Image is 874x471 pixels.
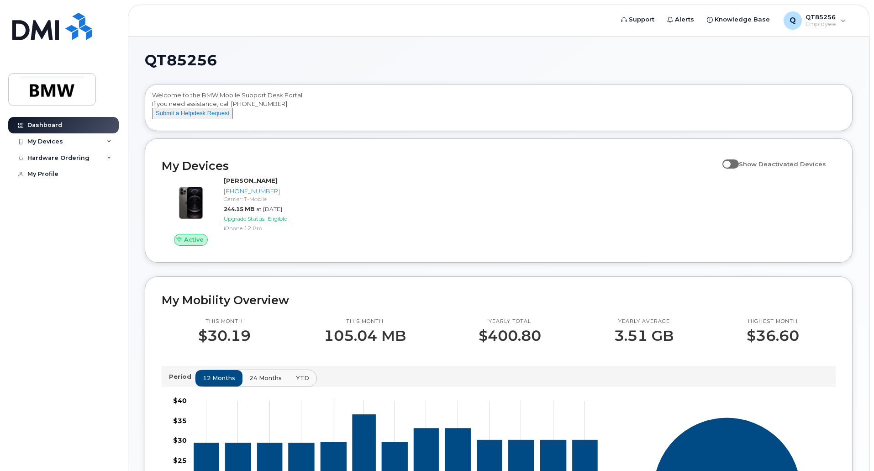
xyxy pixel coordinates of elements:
[739,160,826,168] span: Show Deactivated Devices
[173,416,187,424] tspan: $35
[169,372,195,381] p: Period
[162,176,322,246] a: Active[PERSON_NAME][PHONE_NUMBER]Carrier: T-Mobile244.15 MBat [DATE]Upgrade Status:EligibleiPhone...
[184,235,204,244] span: Active
[747,328,799,344] p: $36.60
[224,215,266,222] span: Upgrade Status:
[224,224,318,232] div: iPhone 12 Pro
[479,328,541,344] p: $400.80
[479,318,541,325] p: Yearly total
[162,293,836,307] h2: My Mobility Overview
[324,328,406,344] p: 105.04 MB
[268,215,287,222] span: Eligible
[169,181,213,225] img: image20231002-3703462-zcwrqf.jpeg
[614,318,674,325] p: Yearly average
[152,109,233,116] a: Submit a Helpdesk Request
[145,53,217,67] span: QT85256
[173,397,187,405] tspan: $40
[614,328,674,344] p: 3.51 GB
[224,195,318,203] div: Carrier: T-Mobile
[747,318,799,325] p: Highest month
[173,456,187,464] tspan: $25
[173,436,187,445] tspan: $30
[224,206,254,212] span: 244.15 MB
[722,155,730,163] input: Show Deactivated Devices
[162,159,718,173] h2: My Devices
[249,374,282,382] span: 24 months
[152,91,845,127] div: Welcome to the BMW Mobile Support Desk Portal If you need assistance, call [PHONE_NUMBER].
[224,187,318,196] div: [PHONE_NUMBER]
[256,206,282,212] span: at [DATE]
[324,318,406,325] p: This month
[224,177,278,184] strong: [PERSON_NAME]
[198,328,251,344] p: $30.19
[834,431,867,464] iframe: Messenger Launcher
[152,108,233,119] button: Submit a Helpdesk Request
[296,374,309,382] span: YTD
[198,318,251,325] p: This month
